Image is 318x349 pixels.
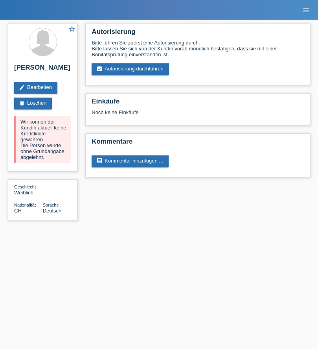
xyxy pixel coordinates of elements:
a: deleteLöschen [14,98,52,109]
div: Weiblich [14,184,43,196]
h2: [PERSON_NAME] [14,64,71,76]
a: editBearbeiten [14,82,57,94]
span: Geschlecht [14,185,36,189]
span: Deutsch [43,208,62,214]
a: menu [298,7,314,12]
i: assignment_turned_in [96,66,103,72]
a: assignment_turned_inAutorisierung durchführen [92,63,169,75]
i: edit [19,84,25,90]
span: Nationalität [14,203,36,207]
span: Schweiz [14,208,22,214]
i: delete [19,100,25,106]
a: commentKommentar hinzufügen ... [92,155,169,167]
a: star_border [68,26,75,34]
span: Sprache [43,203,59,207]
h2: Einkäufe [92,98,304,109]
i: comment [96,158,103,164]
div: Bitte führen Sie zuerst eine Autorisierung durch. Bitte lassen Sie sich von der Kundin vorab münd... [92,40,304,57]
h2: Autorisierung [92,28,304,40]
div: Noch keine Einkäufe [92,109,304,121]
h2: Kommentare [92,138,304,150]
div: Wir können der Kundin aktuell keine Kreditlimite gewähren. Die Person wurde ohne Grundangabe abge... [14,116,71,163]
i: star_border [68,26,75,33]
i: menu [302,6,310,14]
